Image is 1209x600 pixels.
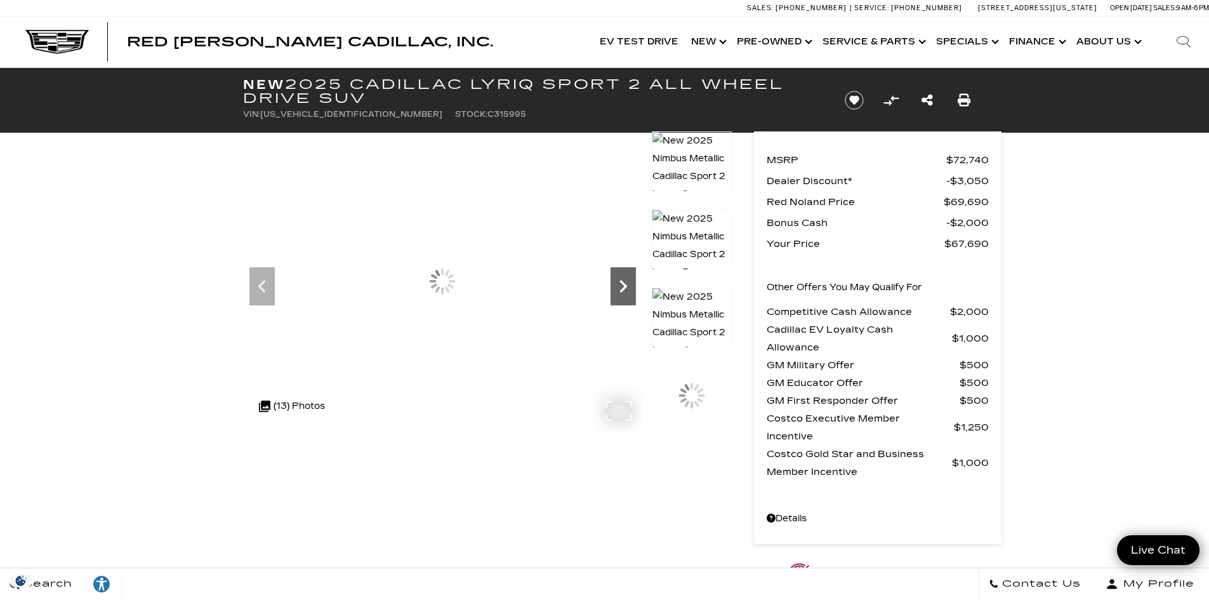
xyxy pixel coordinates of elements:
span: Competitive Cash Allowance [767,303,950,321]
a: Bonus Cash $2,000 [767,214,989,232]
a: GM First Responder Offer $500 [767,392,989,410]
a: GM Military Offer $500 [767,356,989,374]
img: New 2025 Nimbus Metallic Cadillac Sport 2 image 3 [652,210,732,282]
a: Live Chat [1117,535,1199,565]
a: Share this New 2025 Cadillac LYRIQ Sport 2 All Wheel Drive SUV [922,91,933,109]
span: [PHONE_NUMBER] [891,4,962,12]
a: Your Price $67,690 [767,235,989,253]
span: $69,690 [944,193,989,211]
button: Compare Vehicle [882,91,901,110]
span: GM Military Offer [767,356,960,374]
a: [STREET_ADDRESS][US_STATE] [978,4,1097,12]
span: Bonus Cash [767,214,946,232]
a: Print this New 2025 Cadillac LYRIQ Sport 2 All Wheel Drive SUV [958,91,970,109]
div: Next [611,267,636,305]
span: Dealer Discount* [767,172,946,190]
button: Save vehicle [840,90,868,110]
div: (13) Photos [253,391,331,422]
a: Competitive Cash Allowance $2,000 [767,303,989,321]
img: New 2025 Nimbus Metallic Cadillac Sport 2 image 2 [652,131,732,204]
img: Cadillac Dark Logo with Cadillac White Text [25,30,89,54]
span: Costco Executive Member Incentive [767,410,954,445]
span: $1,250 [954,418,989,436]
span: $67,690 [944,235,989,253]
div: Explore your accessibility options [83,575,121,594]
span: 9 AM-6 PM [1176,4,1209,12]
a: Sales: [PHONE_NUMBER] [747,4,850,11]
span: Search [20,575,72,593]
h1: 2025 Cadillac LYRIQ Sport 2 All Wheel Drive SUV [243,77,824,105]
a: Red [PERSON_NAME] Cadillac, Inc. [127,36,493,48]
span: Sales: [747,4,774,12]
span: $2,000 [946,214,989,232]
span: Sales: [1153,4,1176,12]
span: GM Educator Offer [767,374,960,392]
span: Live Chat [1125,543,1192,557]
img: New 2025 Nimbus Metallic Cadillac Sport 2 image 4 [652,288,732,360]
p: Other Offers You May Qualify For [767,279,922,297]
span: GM First Responder Offer [767,392,960,410]
span: [US_VEHICLE_IDENTIFICATION_NUMBER] [260,110,442,119]
span: $72,740 [946,151,989,169]
a: Cadillac EV Loyalty Cash Allowance $1,000 [767,321,989,356]
span: VIN: [243,110,260,119]
span: Open [DATE] [1110,4,1152,12]
a: Costco Executive Member Incentive $1,250 [767,410,989,445]
span: Contact Us [999,575,1081,593]
span: $3,050 [946,172,989,190]
a: Contact Us [979,568,1091,600]
span: $500 [960,356,989,374]
a: Service: [PHONE_NUMBER] [850,4,965,11]
div: Previous [249,267,275,305]
a: Costco Gold Star and Business Member Incentive $1,000 [767,445,989,481]
span: $1,000 [952,454,989,472]
span: My Profile [1118,575,1194,593]
span: MSRP [767,151,946,169]
span: $2,000 [950,303,989,321]
a: GM Educator Offer $500 [767,374,989,392]
strong: New [243,77,285,92]
a: Finance [1003,17,1070,67]
span: $500 [960,374,989,392]
button: Open user profile menu [1091,568,1209,600]
img: Opt-Out Icon [6,574,36,587]
span: C315995 [487,110,526,119]
a: Dealer Discount* $3,050 [767,172,989,190]
a: EV Test Drive [593,17,685,67]
span: Cadillac EV Loyalty Cash Allowance [767,321,952,356]
a: Specials [930,17,1003,67]
a: Explore your accessibility options [83,568,121,600]
a: Pre-Owned [730,17,816,67]
a: Red Noland Price $69,690 [767,193,989,211]
span: Service: [854,4,889,12]
a: Service & Parts [816,17,930,67]
a: MSRP $72,740 [767,151,989,169]
span: Your Price [767,235,944,253]
a: About Us [1070,17,1146,67]
span: [PHONE_NUMBER] [776,4,847,12]
span: Stock: [455,110,487,119]
span: Costco Gold Star and Business Member Incentive [767,445,952,481]
span: Red [PERSON_NAME] Cadillac, Inc. [127,34,493,50]
div: Search [1158,17,1209,67]
a: Details [767,510,989,528]
span: $500 [960,392,989,410]
span: $1,000 [952,330,989,347]
a: New [685,17,730,67]
span: Red Noland Price [767,193,944,211]
section: Click to Open Cookie Consent Modal [6,574,36,587]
